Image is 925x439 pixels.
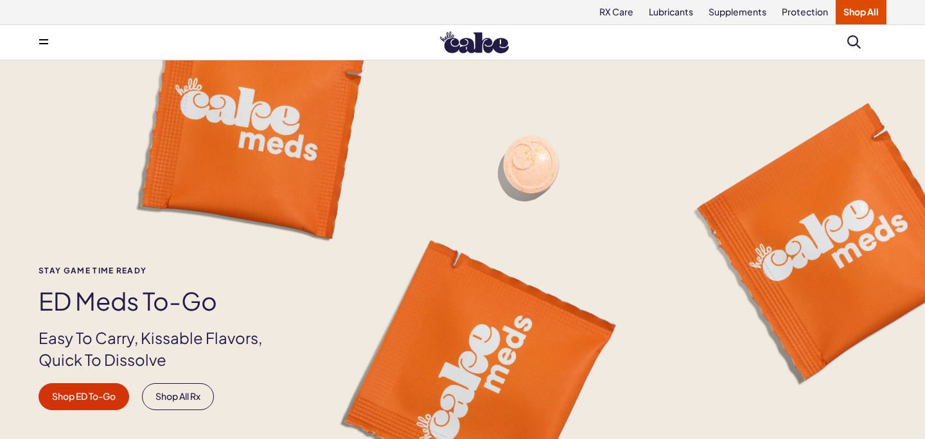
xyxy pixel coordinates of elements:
[39,327,284,370] p: Easy To Carry, Kissable Flavors, Quick To Dissolve
[39,266,284,275] span: Stay Game time ready
[39,383,129,410] a: Shop ED To-Go
[142,383,214,410] a: Shop All Rx
[39,288,284,314] h1: ED Meds to-go
[440,31,509,53] img: Hello Cake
